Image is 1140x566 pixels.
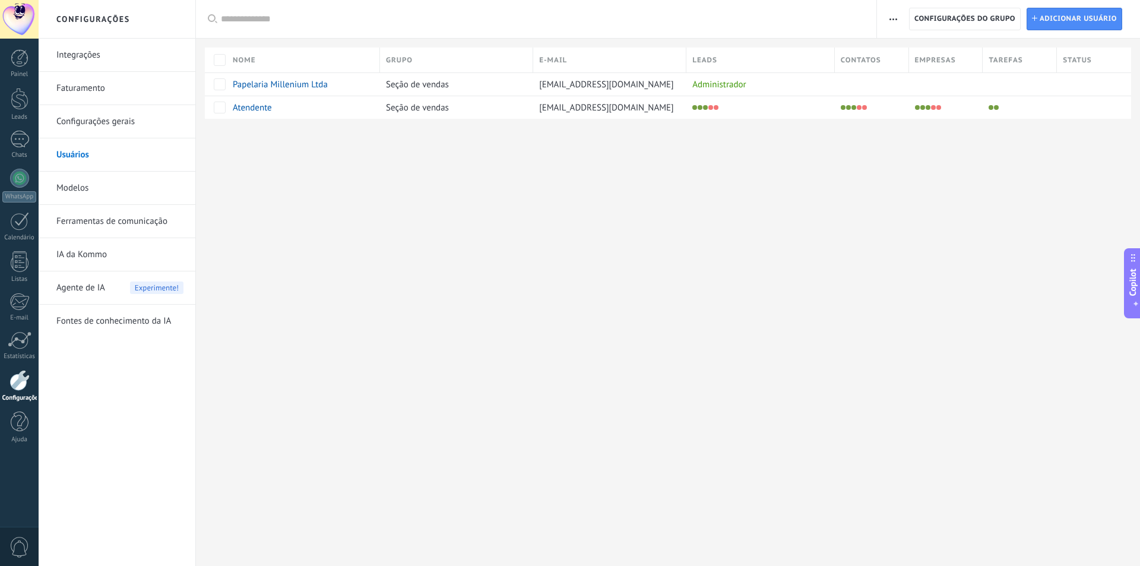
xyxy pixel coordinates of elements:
li: Visualizar [846,105,851,110]
li: Modelos [39,172,195,205]
span: Configurações do grupo [914,8,1015,30]
div: Calendário [2,234,37,242]
li: Faturamento [39,72,195,105]
a: Modelos [56,172,183,205]
button: Configurações do grupo [909,8,1021,30]
li: Editar [989,105,993,110]
span: Papelaria Millenium Ltda [233,79,328,90]
div: Seção de vendas [380,96,527,119]
li: Integrações [39,39,195,72]
li: Adicionar [692,105,697,110]
li: Visualizar [698,105,702,110]
li: Agente de IA [39,271,195,305]
span: Experimente! [130,282,183,294]
div: Listas [2,276,37,283]
span: Adicionar usuário [1040,8,1117,30]
button: Mais [885,8,902,30]
span: [EMAIL_ADDRESS][DOMAIN_NAME] [539,79,674,90]
div: Configurações [2,394,37,402]
div: Leads [2,113,37,121]
li: Adicionar [841,105,845,110]
a: Configurações gerais [56,105,183,138]
li: IA da Kommo [39,238,195,271]
a: Fontes de conhecimento da IA [56,305,183,338]
a: Ferramentas de comunicação [56,205,183,238]
li: Exportar [714,105,718,110]
span: Atendente [233,102,272,113]
div: WhatsApp [2,191,36,203]
a: Agente de IAExperimente! [56,271,183,305]
li: Visualizar [920,105,925,110]
li: Excluir [708,105,713,110]
div: E-mail [2,314,37,322]
div: Painel [2,71,37,78]
span: E-mail [539,55,567,66]
li: Editar [703,105,708,110]
li: Excluir [994,105,999,110]
li: Fontes de conhecimento da IA [39,305,195,337]
span: Leads [692,55,717,66]
div: Estatísticas [2,353,37,361]
span: Seção de vendas [386,102,449,113]
a: Faturamento [56,72,183,105]
div: Administrador [686,73,829,96]
span: Status [1063,55,1092,66]
div: Ajuda [2,436,37,444]
li: Exportar [936,105,941,110]
li: Adicionar [915,105,920,110]
li: Excluir [857,105,862,110]
span: Seção de vendas [386,79,449,90]
div: Chats [2,151,37,159]
a: Usuários [56,138,183,172]
a: Adicionar usuário [1027,8,1122,30]
span: Contatos [841,55,881,66]
div: Seção de vendas [380,73,527,96]
span: Empresas [915,55,956,66]
span: Tarefas [989,55,1022,66]
a: IA da Kommo [56,238,183,271]
span: Copilot [1127,268,1139,296]
span: Nome [233,55,256,66]
li: Excluir [931,105,936,110]
li: Exportar [862,105,867,110]
li: Configurações gerais [39,105,195,138]
span: Grupo [386,55,413,66]
a: Integrações [56,39,183,72]
li: Editar [926,105,930,110]
li: Editar [851,105,856,110]
span: [EMAIL_ADDRESS][DOMAIN_NAME] [539,102,674,113]
li: Usuários [39,138,195,172]
span: Agente de IA [56,271,105,305]
li: Ferramentas de comunicação [39,205,195,238]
